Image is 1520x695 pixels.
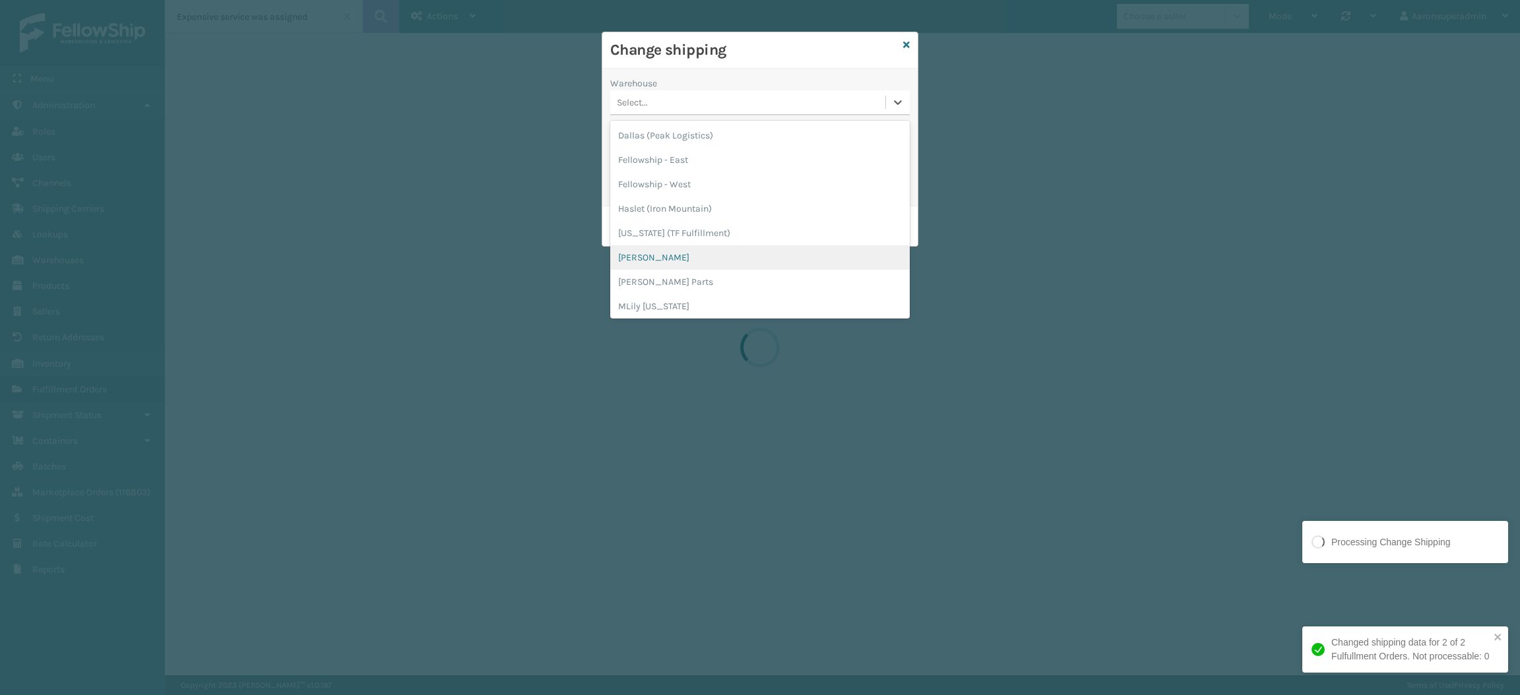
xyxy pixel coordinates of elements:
button: close [1494,632,1503,644]
div: [PERSON_NAME] Parts [610,270,910,294]
h3: Change shipping [610,40,898,60]
div: Processing Change Shipping [1331,535,1451,549]
div: Changed shipping data for 2 of 2 Fulfullment Orders. Not processable: 0 [1331,636,1490,663]
div: [PERSON_NAME] [610,245,910,270]
div: Select... [617,96,648,109]
div: MLily [US_STATE] [610,294,910,318]
div: Haslet (Iron Mountain) [610,196,910,221]
div: Dallas (Peak Logistics) [610,123,910,148]
div: Fellowship - West [610,172,910,196]
div: Fellowship - East [610,148,910,172]
label: Warehouse [610,76,657,90]
div: [US_STATE] (TF Fulfillment) [610,221,910,245]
